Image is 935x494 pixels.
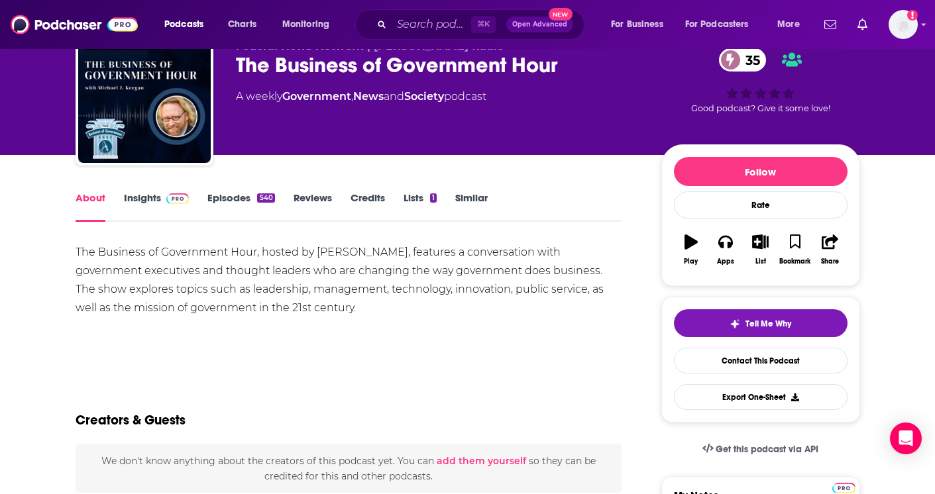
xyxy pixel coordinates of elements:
[684,258,698,266] div: Play
[512,21,567,28] span: Open Advanced
[889,10,918,39] span: Logged in as khanusik
[455,191,488,222] a: Similar
[207,191,274,222] a: Episodes540
[384,90,404,103] span: and
[611,15,663,34] span: For Business
[506,17,573,32] button: Open AdvancedNew
[124,191,190,222] a: InsightsPodchaser Pro
[708,226,743,273] button: Apps
[691,103,830,113] span: Good podcast? Give it some love!
[11,12,138,37] img: Podchaser - Follow, Share and Rate Podcasts
[76,412,186,428] h2: Creators & Guests
[437,456,526,466] button: add them yourself
[404,191,437,222] a: Lists1
[674,157,848,186] button: Follow
[730,319,740,329] img: tell me why sparkle
[392,14,471,35] input: Search podcasts, credits, & more...
[282,90,351,103] a: Government
[889,10,918,39] img: User Profile
[745,319,791,329] span: Tell Me Why
[674,309,848,337] button: tell me why sparkleTell Me Why
[832,483,855,493] img: Podchaser Pro
[404,90,444,103] a: Society
[236,89,486,105] div: A weekly podcast
[76,243,622,317] div: The Business of Government Hour, hosted by [PERSON_NAME], features a conversation with government...
[819,13,842,36] a: Show notifications dropdown
[732,48,767,72] span: 35
[717,258,734,266] div: Apps
[602,14,680,35] button: open menu
[890,422,922,454] div: Open Intercom Messenger
[155,14,221,35] button: open menu
[219,14,264,35] a: Charts
[471,16,496,33] span: ⌘ K
[779,258,810,266] div: Bookmark
[228,15,256,34] span: Charts
[755,258,766,266] div: List
[101,455,596,481] span: We don't know anything about the creators of this podcast yet . You can so they can be credited f...
[677,14,768,35] button: open menu
[282,15,329,34] span: Monitoring
[430,193,437,203] div: 1
[743,226,777,273] button: List
[351,90,353,103] span: ,
[832,481,855,493] a: Pro website
[821,258,839,266] div: Share
[907,10,918,21] svg: Add a profile image
[351,191,385,222] a: Credits
[778,226,812,273] button: Bookmark
[257,193,274,203] div: 540
[685,15,749,34] span: For Podcasters
[76,191,105,222] a: About
[78,30,211,163] img: The Business of Government Hour
[674,348,848,373] a: Contact This Podcast
[777,15,800,34] span: More
[889,10,918,39] button: Show profile menu
[768,14,816,35] button: open menu
[549,8,573,21] span: New
[164,15,203,34] span: Podcasts
[166,193,190,204] img: Podchaser Pro
[661,40,860,122] div: 35Good podcast? Give it some love!
[812,226,847,273] button: Share
[716,444,818,455] span: Get this podcast via API
[719,48,767,72] a: 35
[852,13,873,36] a: Show notifications dropdown
[368,9,597,40] div: Search podcasts, credits, & more...
[674,226,708,273] button: Play
[674,191,848,219] div: Rate
[692,433,830,466] a: Get this podcast via API
[353,90,384,103] a: News
[674,384,848,410] button: Export One-Sheet
[294,191,332,222] a: Reviews
[273,14,347,35] button: open menu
